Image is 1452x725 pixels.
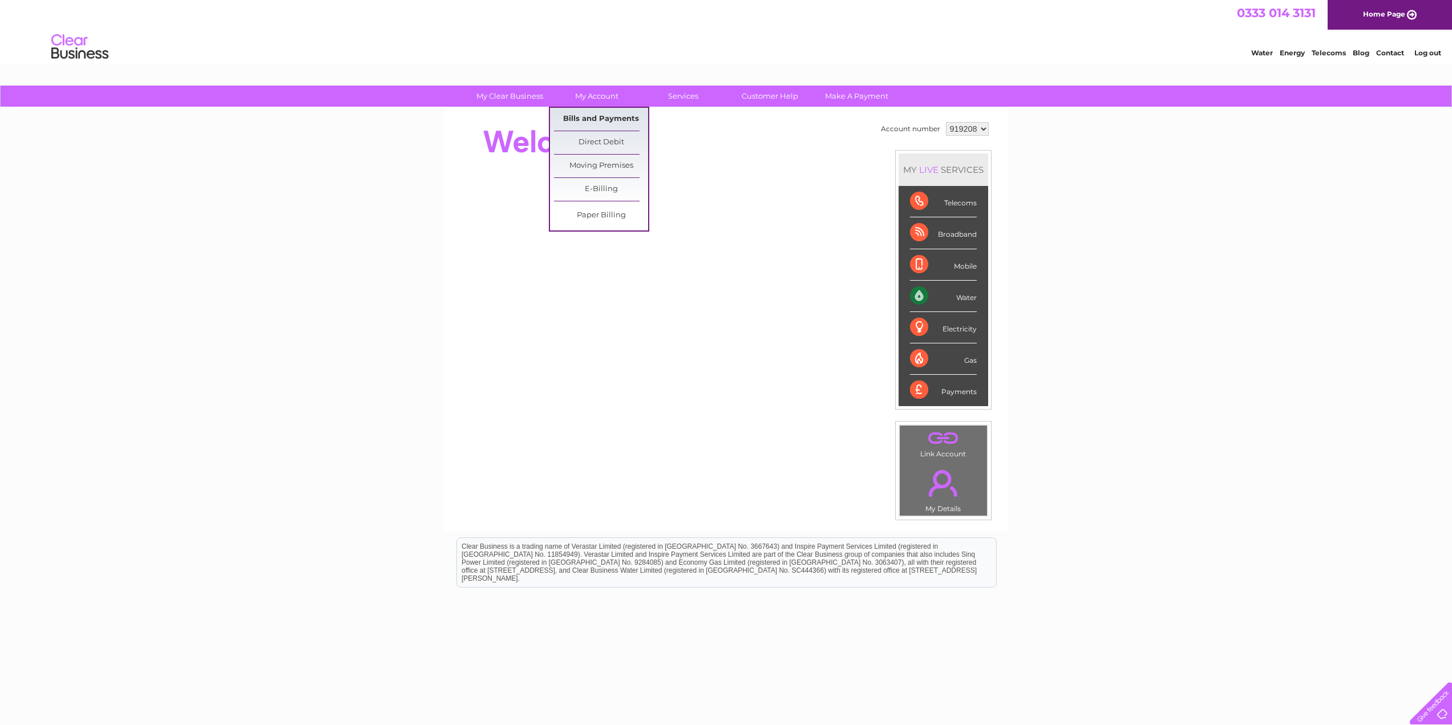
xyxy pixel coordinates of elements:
a: My Account [549,86,644,107]
a: Energy [1280,48,1305,57]
div: Water [910,281,977,312]
a: . [903,428,984,448]
td: Account number [878,119,943,139]
div: LIVE [917,164,941,175]
div: Broadband [910,217,977,249]
a: 0333 014 3131 [1237,6,1316,20]
a: Contact [1376,48,1404,57]
a: My Clear Business [463,86,557,107]
a: Bills and Payments [554,108,648,131]
a: Direct Debit [554,131,648,154]
td: Link Account [899,425,988,461]
a: Make A Payment [810,86,904,107]
a: Telecoms [1312,48,1346,57]
a: Blog [1353,48,1369,57]
a: Moving Premises [554,155,648,177]
a: Log out [1414,48,1441,57]
a: Customer Help [723,86,817,107]
div: MY SERVICES [899,153,988,186]
img: logo.png [51,30,109,64]
div: Electricity [910,312,977,343]
a: . [903,463,984,503]
div: Clear Business is a trading name of Verastar Limited (registered in [GEOGRAPHIC_DATA] No. 3667643... [457,6,996,55]
div: Gas [910,343,977,375]
div: Telecoms [910,186,977,217]
a: Services [636,86,730,107]
a: Water [1251,48,1273,57]
td: My Details [899,460,988,516]
div: Mobile [910,249,977,281]
div: Payments [910,375,977,406]
a: Paper Billing [554,204,648,227]
a: E-Billing [554,178,648,201]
